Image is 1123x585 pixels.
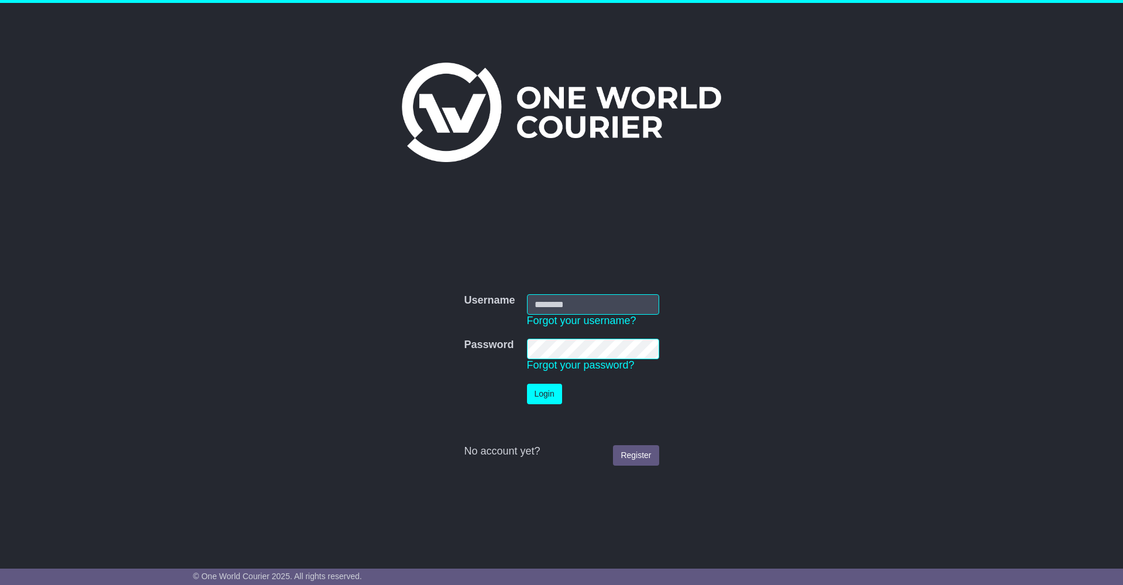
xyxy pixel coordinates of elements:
div: No account yet? [464,445,659,458]
a: Forgot your username? [527,315,636,326]
a: Forgot your password? [527,359,635,371]
label: Username [464,294,515,307]
button: Login [527,384,562,404]
label: Password [464,339,514,352]
span: © One World Courier 2025. All rights reserved. [193,572,362,581]
a: Register [613,445,659,466]
img: One World [402,63,721,162]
